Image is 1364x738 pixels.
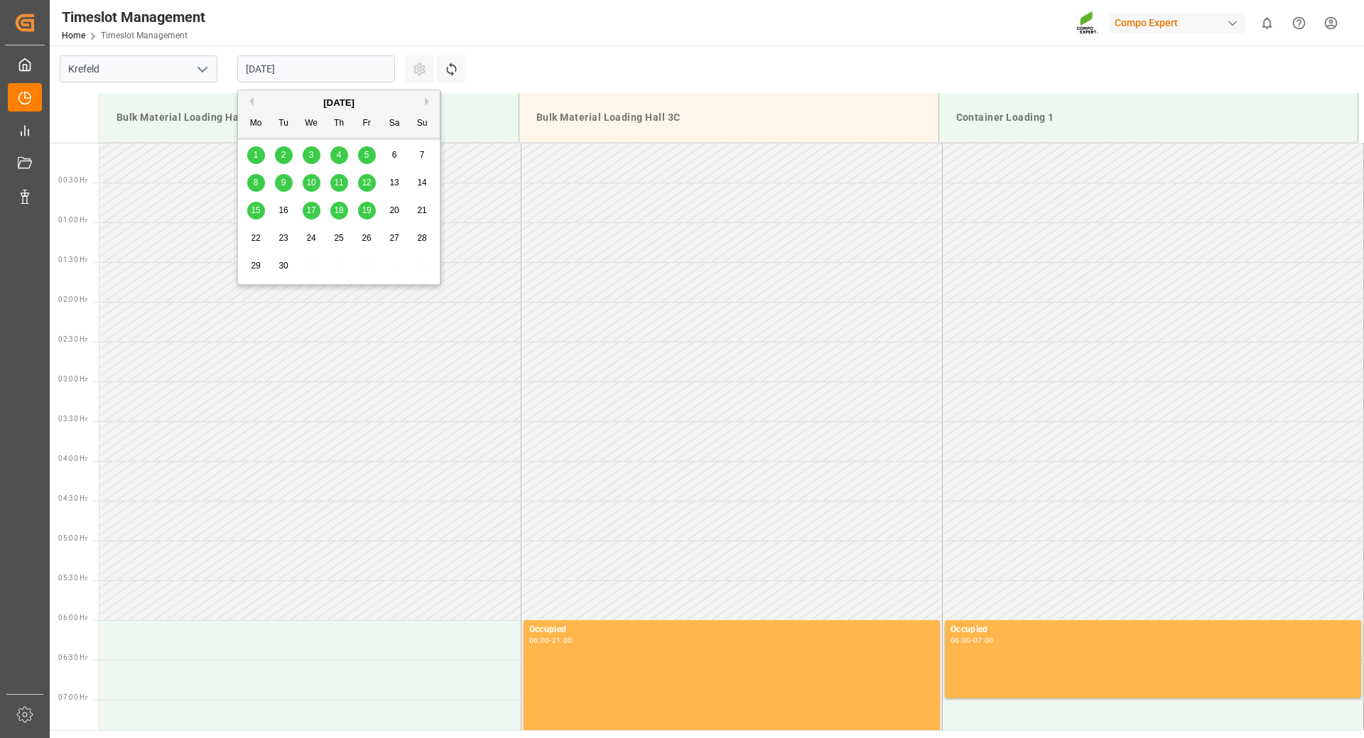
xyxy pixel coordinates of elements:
[386,229,404,247] div: Choose Saturday, September 27th, 2025
[951,104,1347,131] div: Container Loading 1
[254,150,259,160] span: 1
[303,146,320,164] div: Choose Wednesday, September 3rd, 2025
[245,97,254,106] button: Previous Month
[358,202,376,219] div: Choose Friday, September 19th, 2025
[58,335,87,343] span: 02:30 Hr
[275,202,293,219] div: Choose Tuesday, September 16th, 2025
[58,216,87,224] span: 01:00 Hr
[417,233,426,243] span: 28
[281,178,286,188] span: 9
[362,205,371,215] span: 19
[111,104,507,131] div: Bulk Material Loading Hall 1
[334,205,343,215] span: 18
[309,150,314,160] span: 3
[247,257,265,275] div: Choose Monday, September 29th, 2025
[362,178,371,188] span: 12
[251,261,260,271] span: 29
[529,623,934,637] div: Occupied
[306,233,315,243] span: 24
[275,115,293,133] div: Tu
[58,534,87,542] span: 05:00 Hr
[358,229,376,247] div: Choose Friday, September 26th, 2025
[334,233,343,243] span: 25
[330,229,348,247] div: Choose Thursday, September 25th, 2025
[386,202,404,219] div: Choose Saturday, September 20th, 2025
[413,202,431,219] div: Choose Sunday, September 21st, 2025
[1076,11,1099,36] img: Screenshot%202023-09-29%20at%2010.02.21.png_1712312052.png
[278,233,288,243] span: 23
[58,693,87,701] span: 07:00 Hr
[413,174,431,192] div: Choose Sunday, September 14th, 2025
[417,178,426,188] span: 14
[1109,13,1245,33] div: Compo Expert
[330,115,348,133] div: Th
[425,97,433,106] button: Next Month
[247,146,265,164] div: Choose Monday, September 1st, 2025
[58,375,87,383] span: 03:00 Hr
[303,202,320,219] div: Choose Wednesday, September 17th, 2025
[386,115,404,133] div: Sa
[1251,7,1283,39] button: show 0 new notifications
[951,623,1355,637] div: Occupied
[58,455,87,462] span: 04:00 Hr
[364,150,369,160] span: 5
[191,58,212,80] button: open menu
[237,55,395,82] input: DD.MM.YYYY
[58,574,87,582] span: 05:30 Hr
[334,178,343,188] span: 11
[275,257,293,275] div: Choose Tuesday, September 30th, 2025
[58,653,87,661] span: 06:30 Hr
[389,205,399,215] span: 20
[58,256,87,264] span: 01:30 Hr
[413,229,431,247] div: Choose Sunday, September 28th, 2025
[238,96,440,110] div: [DATE]
[247,174,265,192] div: Choose Monday, September 8th, 2025
[386,174,404,192] div: Choose Saturday, September 13th, 2025
[413,146,431,164] div: Choose Sunday, September 7th, 2025
[251,205,260,215] span: 15
[58,295,87,303] span: 02:00 Hr
[281,150,286,160] span: 2
[971,637,973,644] div: -
[417,205,426,215] span: 21
[247,202,265,219] div: Choose Monday, September 15th, 2025
[1109,9,1251,36] button: Compo Expert
[358,146,376,164] div: Choose Friday, September 5th, 2025
[1283,7,1315,39] button: Help Center
[358,174,376,192] div: Choose Friday, September 12th, 2025
[330,202,348,219] div: Choose Thursday, September 18th, 2025
[303,229,320,247] div: Choose Wednesday, September 24th, 2025
[330,174,348,192] div: Choose Thursday, September 11th, 2025
[951,637,971,644] div: 06:00
[389,233,399,243] span: 27
[275,146,293,164] div: Choose Tuesday, September 2nd, 2025
[275,229,293,247] div: Choose Tuesday, September 23rd, 2025
[531,104,927,131] div: Bulk Material Loading Hall 3C
[62,31,85,40] a: Home
[251,233,260,243] span: 22
[389,178,399,188] span: 13
[303,174,320,192] div: Choose Wednesday, September 10th, 2025
[392,150,397,160] span: 6
[330,146,348,164] div: Choose Thursday, September 4th, 2025
[306,178,315,188] span: 10
[58,494,87,502] span: 04:30 Hr
[337,150,342,160] span: 4
[60,55,217,82] input: Type to search/select
[303,115,320,133] div: We
[247,229,265,247] div: Choose Monday, September 22nd, 2025
[58,614,87,622] span: 06:00 Hr
[275,174,293,192] div: Choose Tuesday, September 9th, 2025
[254,178,259,188] span: 8
[358,115,376,133] div: Fr
[413,115,431,133] div: Su
[247,115,265,133] div: Mo
[549,637,551,644] div: -
[58,415,87,423] span: 03:30 Hr
[278,261,288,271] span: 30
[362,233,371,243] span: 26
[386,146,404,164] div: Choose Saturday, September 6th, 2025
[529,637,550,644] div: 06:00
[973,637,994,644] div: 07:00
[58,176,87,184] span: 00:30 Hr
